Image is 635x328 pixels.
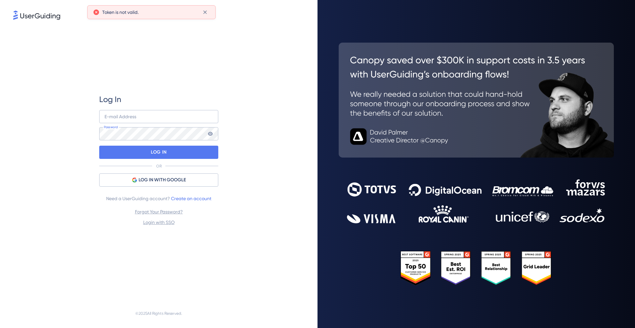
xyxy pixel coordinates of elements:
p: LOG IN [151,147,166,158]
img: 8faab4ba6bc7696a72372aa768b0286c.svg [13,11,60,20]
span: Need a UserGuiding account? [106,195,211,202]
span: Token is not valid. [102,8,139,16]
img: 26c0aa7c25a843aed4baddd2b5e0fa68.svg [339,43,614,158]
p: OR [156,164,162,169]
span: Log In [99,94,121,105]
span: LOG IN WITH GOOGLE [139,176,186,184]
img: 25303e33045975176eb484905ab012ff.svg [401,251,552,286]
a: Login with SSO [143,220,175,225]
span: © 2025 All Rights Reserved. [135,310,182,317]
a: Create an account [171,196,211,201]
a: Forgot Your Password? [135,209,183,214]
img: 9302ce2ac39453076f5bc0f2f2ca889b.svg [347,179,606,223]
input: example@company.com [99,110,218,123]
